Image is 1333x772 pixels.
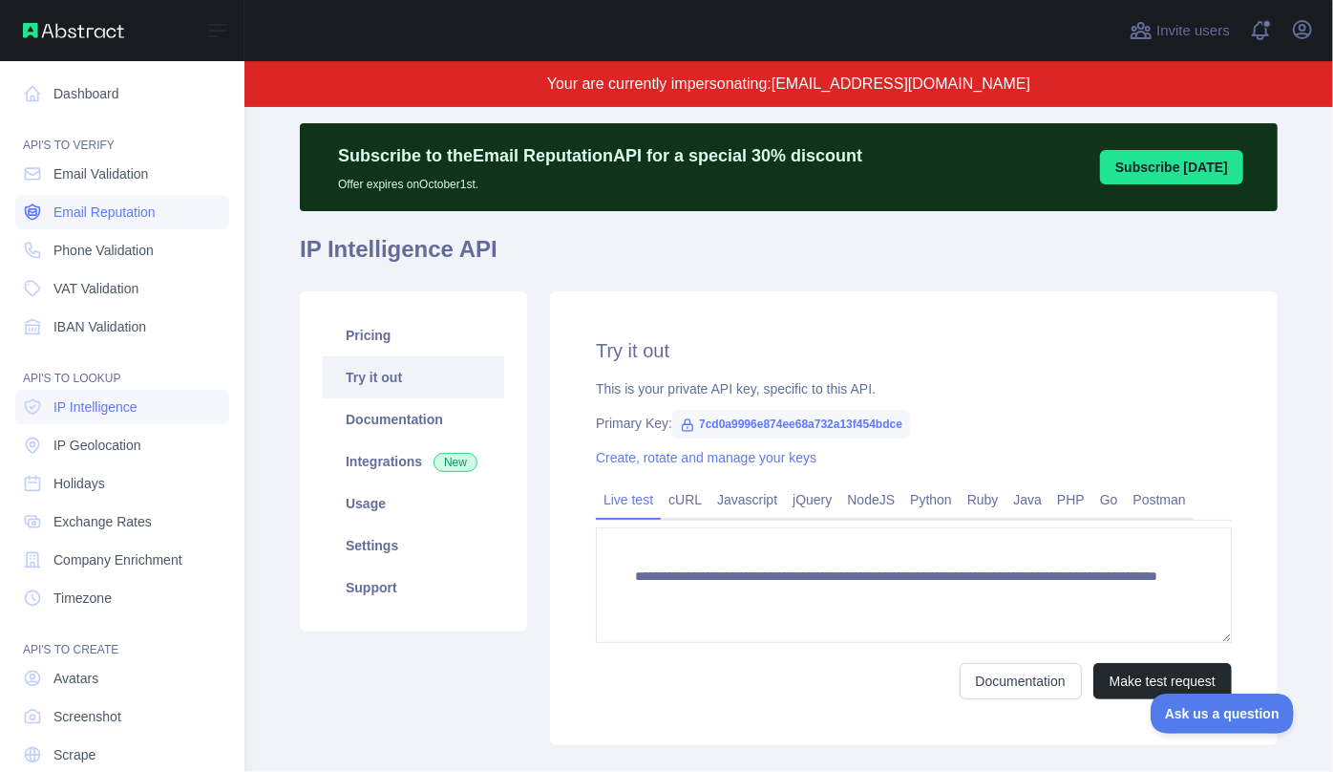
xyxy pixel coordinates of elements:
[53,474,105,493] span: Holidays
[53,707,121,726] span: Screenshot
[15,348,229,386] div: API'S TO LOOKUP
[672,410,910,439] span: 7cd0a9996e874ee68a732a13f454bdce
[23,23,124,38] img: Abstract API
[434,453,477,472] span: New
[323,314,504,356] a: Pricing
[15,699,229,734] a: Screenshot
[1100,150,1243,184] button: Subscribe [DATE]
[902,484,960,515] a: Python
[323,398,504,440] a: Documentation
[1049,484,1092,515] a: PHP
[338,169,862,192] p: Offer expires on October 1st.
[15,466,229,501] a: Holidays
[323,482,504,525] a: Usage
[53,397,138,417] span: IP Intelligence
[53,241,154,260] span: Phone Validation
[15,233,229,268] a: Phone Validation
[53,550,182,569] span: Company Enrichment
[15,390,229,424] a: IP Intelligence
[15,310,229,344] a: IBAN Validation
[596,337,1232,364] h2: Try it out
[15,543,229,577] a: Company Enrichment
[15,504,229,539] a: Exchange Rates
[15,619,229,657] div: API'S TO CREATE
[53,436,141,455] span: IP Geolocation
[53,589,112,608] span: Timezone
[15,428,229,462] a: IP Geolocation
[300,234,1278,280] h1: IP Intelligence API
[15,76,229,111] a: Dashboard
[15,661,229,696] a: Avatars
[772,75,1030,92] span: [EMAIL_ADDRESS][DOMAIN_NAME]
[53,164,148,183] span: Email Validation
[1126,15,1234,46] button: Invite users
[15,581,229,615] a: Timezone
[839,484,902,515] a: NodeJS
[15,738,229,772] a: Scrape
[15,195,229,229] a: Email Reputation
[1151,694,1295,734] iframe: Toggle Customer Support
[596,484,661,515] a: Live test
[338,142,862,169] p: Subscribe to the Email Reputation API for a special 30 % discount
[785,484,839,515] a: jQuery
[596,414,1232,433] div: Primary Key:
[1126,484,1194,515] a: Postman
[323,356,504,398] a: Try it out
[15,115,229,153] div: API'S TO VERIFY
[960,484,1006,515] a: Ruby
[323,567,504,609] a: Support
[709,484,785,515] a: Javascript
[53,512,152,531] span: Exchange Rates
[53,669,98,688] span: Avatars
[1156,20,1230,42] span: Invite users
[596,450,816,465] a: Create, rotate and manage your keys
[15,157,229,191] a: Email Validation
[15,271,229,306] a: VAT Validation
[960,663,1082,699] a: Documentation
[1093,663,1232,699] button: Make test request
[596,379,1232,398] div: This is your private API key, specific to this API.
[1006,484,1050,515] a: Java
[1092,484,1126,515] a: Go
[661,484,709,515] a: cURL
[53,203,156,222] span: Email Reputation
[323,440,504,482] a: Integrations New
[547,75,772,92] span: Your are currently impersonating:
[53,317,146,336] span: IBAN Validation
[53,279,138,298] span: VAT Validation
[53,745,95,764] span: Scrape
[323,525,504,567] a: Settings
